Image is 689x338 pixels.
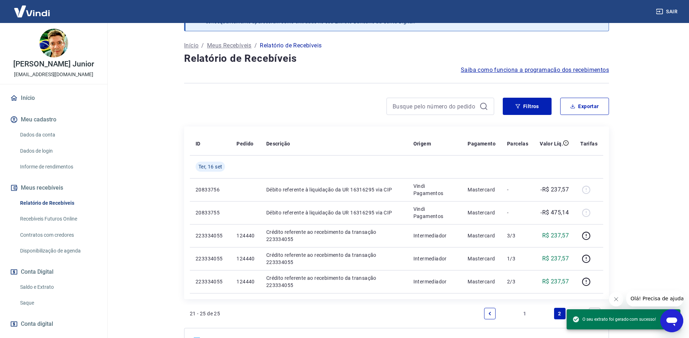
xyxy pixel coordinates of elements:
[196,232,225,239] p: 223334055
[540,185,569,194] p: -R$ 237,57
[17,228,99,242] a: Contratos com credores
[484,308,496,319] a: Previous page
[17,280,99,295] a: Saldo e Extrato
[468,209,496,216] p: Mastercard
[542,231,569,240] p: R$ 237,57
[609,292,623,306] iframe: Fechar mensagem
[21,319,53,329] span: Conta digital
[519,308,530,319] a: Page 1
[507,209,528,216] p: -
[413,232,456,239] p: Intermediador
[507,232,528,239] p: 3/3
[236,255,254,262] p: 124440
[413,255,456,262] p: Intermediador
[393,101,477,112] input: Busque pelo número do pedido
[17,244,99,258] a: Disponibilização de agenda
[207,41,252,50] a: Meus Recebíveis
[554,308,566,319] a: Page 2 is your current page
[254,41,257,50] p: /
[17,296,99,310] a: Saque
[580,140,597,147] p: Tarifas
[542,277,569,286] p: R$ 237,57
[236,278,254,285] p: 124440
[660,309,683,332] iframe: Botão para abrir a janela de mensagens
[266,274,402,289] p: Crédito referente ao recebimento da transação 223334055
[461,66,609,74] a: Saiba como funciona a programação dos recebimentos
[236,232,254,239] p: 124440
[198,163,222,170] span: Ter, 16 set
[184,41,198,50] a: Início
[572,316,656,323] span: O seu extrato foi gerado com sucesso!
[17,159,99,174] a: Informe de rendimentos
[9,180,99,196] button: Meus recebíveis
[266,228,402,243] p: Crédito referente ao recebimento da transação 223334055
[196,209,225,216] p: 20833755
[468,232,496,239] p: Mastercard
[540,140,563,147] p: Valor Líq.
[201,41,204,50] p: /
[9,90,99,106] a: Início
[413,182,456,197] p: Vindi Pagamentos
[468,255,496,262] p: Mastercard
[39,29,68,57] img: 40958a5d-ac93-4d9b-8f90-c2e9f6170d14.jpeg
[9,264,99,280] button: Conta Digital
[266,251,402,266] p: Crédito referente ao recebimento da transação 223334055
[468,186,496,193] p: Mastercard
[413,205,456,220] p: Vindi Pagamentos
[13,60,94,68] p: [PERSON_NAME] Junior
[655,5,680,18] button: Sair
[4,5,60,11] span: Olá! Precisa de ajuda?
[190,310,220,317] p: 21 - 25 de 25
[236,140,253,147] p: Pedido
[14,71,93,78] p: [EMAIL_ADDRESS][DOMAIN_NAME]
[468,140,496,147] p: Pagamento
[503,98,552,115] button: Filtros
[481,305,603,322] ul: Pagination
[468,278,496,285] p: Mastercard
[507,186,528,193] p: -
[266,140,290,147] p: Descrição
[260,41,322,50] p: Relatório de Recebíveis
[17,144,99,158] a: Dados de login
[196,186,225,193] p: 20833756
[9,0,55,22] img: Vindi
[560,98,609,115] button: Exportar
[17,196,99,210] a: Relatório de Recebíveis
[184,51,609,66] h4: Relatório de Recebíveis
[266,186,402,193] p: Débito referente à liquidação da UR 16316295 via CIP
[196,255,225,262] p: 223334055
[266,209,402,216] p: Débito referente à liquidação da UR 16316295 via CIP
[9,112,99,128] button: Meu cadastro
[540,208,569,217] p: -R$ 475,14
[507,278,528,285] p: 2/3
[507,255,528,262] p: 1/3
[413,278,456,285] p: Intermediador
[17,128,99,142] a: Dados da conta
[413,140,431,147] p: Origem
[589,308,600,319] a: Next page
[507,140,528,147] p: Parcelas
[17,212,99,226] a: Recebíveis Futuros Online
[196,140,201,147] p: ID
[9,316,99,332] a: Conta digital
[542,254,569,263] p: R$ 237,57
[196,278,225,285] p: 223334055
[626,291,683,306] iframe: Mensagem da empresa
